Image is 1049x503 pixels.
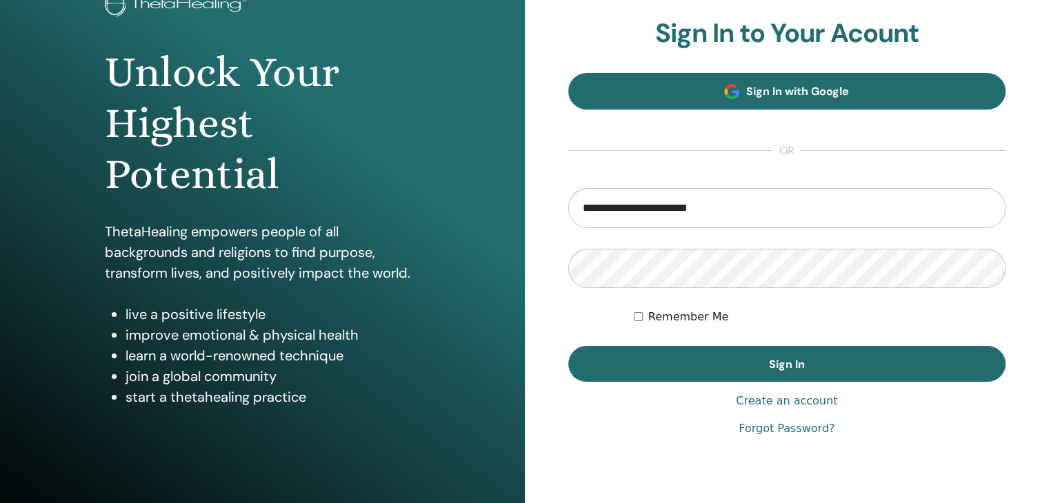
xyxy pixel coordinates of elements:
[126,345,420,366] li: learn a world-renowned technique
[739,420,835,437] a: Forgot Password?
[736,393,837,409] a: Create an account
[126,304,420,325] li: live a positive lifestyle
[568,73,1006,110] a: Sign In with Google
[746,84,849,99] span: Sign In with Google
[105,221,420,283] p: ThetaHealing empowers people of all backgrounds and religions to find purpose, transform lives, a...
[126,387,420,407] li: start a thetahealing practice
[634,309,1006,325] div: Keep me authenticated indefinitely or until I manually logout
[126,366,420,387] li: join a global community
[769,357,805,371] span: Sign In
[568,346,1006,382] button: Sign In
[648,309,729,325] label: Remember Me
[568,18,1006,50] h2: Sign In to Your Acount
[126,325,420,345] li: improve emotional & physical health
[772,143,801,159] span: or
[105,47,420,201] h1: Unlock Your Highest Potential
